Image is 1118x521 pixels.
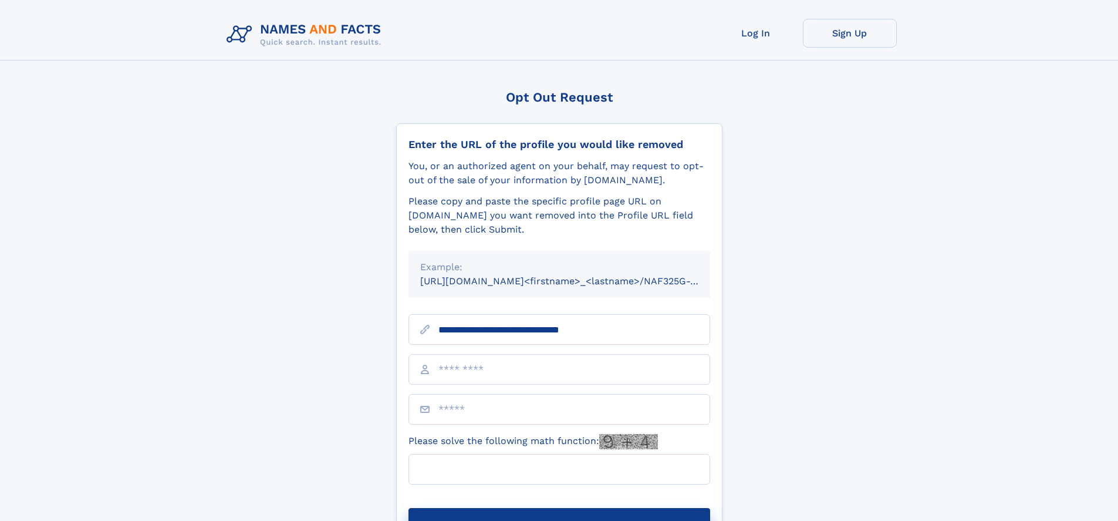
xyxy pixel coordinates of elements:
a: Log In [709,19,803,48]
div: Enter the URL of the profile you would like removed [408,138,710,151]
label: Please solve the following math function: [408,434,658,449]
div: Opt Out Request [396,90,722,105]
div: You, or an authorized agent on your behalf, may request to opt-out of the sale of your informatio... [408,159,710,187]
div: Example: [420,260,698,274]
a: Sign Up [803,19,897,48]
img: Logo Names and Facts [222,19,391,51]
div: Please copy and paste the specific profile page URL on [DOMAIN_NAME] you want removed into the Pr... [408,194,710,237]
small: [URL][DOMAIN_NAME]<firstname>_<lastname>/NAF325G-xxxxxxxx [420,275,732,287]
